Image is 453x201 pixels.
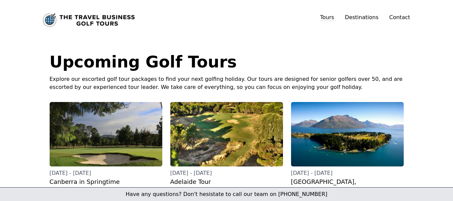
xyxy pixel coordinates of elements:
p: [DATE] - [DATE] [50,169,162,177]
a: [DATE] - [DATE]Adelaide TourFrom $3,556 AUD per person [170,102,283,195]
p: Fully booked (waitlist only) [50,187,162,195]
p: [DATE] - [DATE] [291,169,404,177]
h1: Upcoming Golf Tours [50,54,404,70]
a: Destinations [345,14,379,20]
p: Explore our escorted golf tour packages to find your next golfing holiday. Our tours are designed... [50,75,404,91]
p: [DATE] - [DATE] [170,169,283,177]
h3: [GEOGRAPHIC_DATA], [GEOGRAPHIC_DATA] [291,177,404,196]
h3: Canberra in Springtime [50,177,162,187]
a: [DATE] - [DATE]Canberra in SpringtimeFully booked (waitlist only) [50,102,162,195]
h3: Adelaide Tour [170,177,283,187]
a: Contact [389,13,410,21]
a: Link to home page [43,13,135,27]
p: From $3,556 AUD per person [170,187,283,195]
a: Tours [320,14,334,21]
img: The Travel Business Golf Tours logo [43,13,135,27]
